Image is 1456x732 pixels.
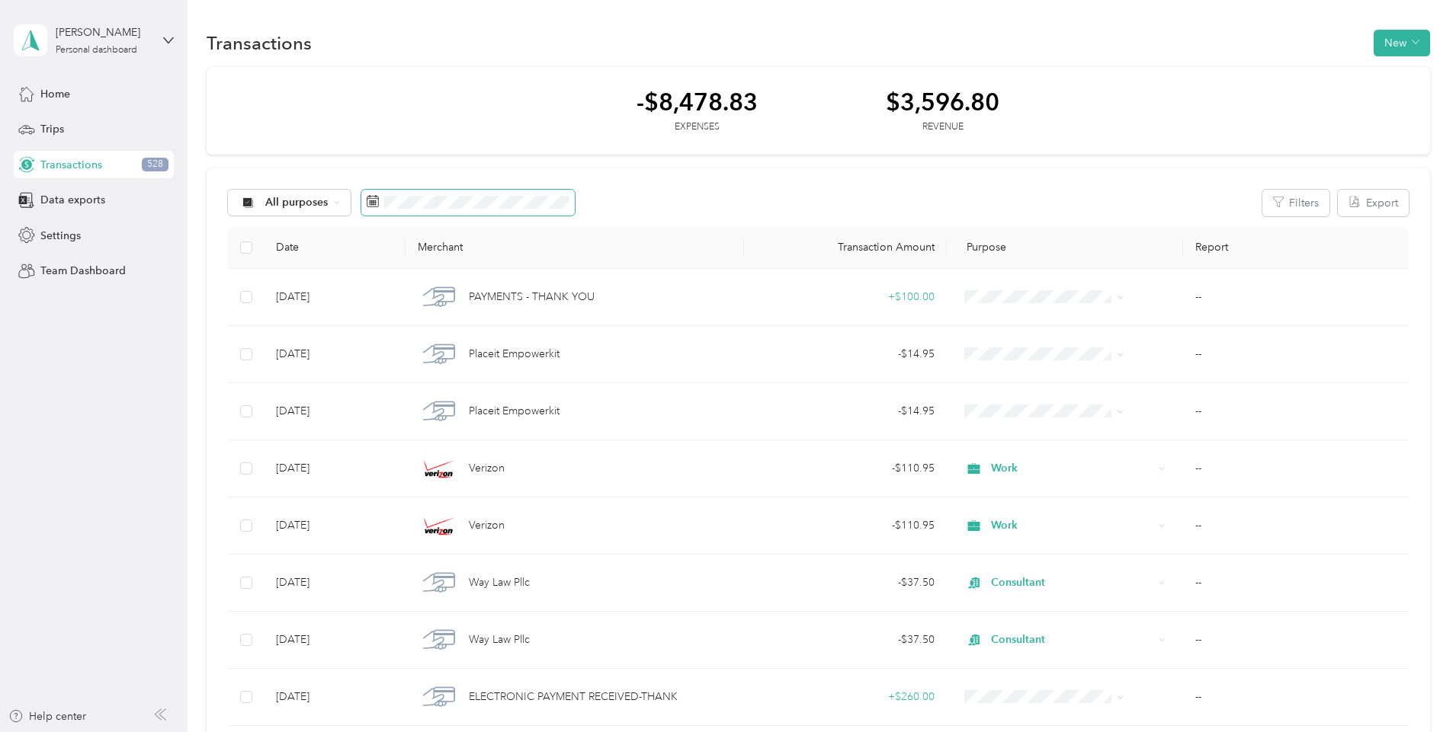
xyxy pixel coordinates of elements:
button: Help center [8,708,86,724]
img: PAYMENTS - THANK YOU [423,281,455,313]
span: Settings [40,228,81,244]
td: -- [1183,497,1409,555]
div: Revenue [886,120,999,134]
img: Way Law Pllc [423,624,455,656]
span: Transactions [40,157,102,173]
span: Home [40,86,70,102]
span: Placeit Empowerkit [469,346,560,363]
td: -- [1183,669,1409,726]
td: [DATE] [264,440,406,497]
span: Consultant [991,631,1153,648]
div: - $14.95 [756,403,935,420]
td: [DATE] [264,555,406,612]
span: PAYMENTS - THANK YOU [469,289,595,305]
span: Work [991,460,1153,477]
h1: Transactions [207,35,312,51]
button: New [1374,30,1430,56]
div: - $110.95 [756,460,935,477]
th: Merchant [406,227,743,269]
th: Date [264,227,406,269]
th: Report [1183,227,1409,269]
button: Export [1338,190,1409,216]
th: Transaction Amount [744,227,947,269]
div: [PERSON_NAME] [56,24,151,40]
span: Placeit Empowerkit [469,403,560,420]
div: - $14.95 [756,346,935,363]
div: -$8,478.83 [637,88,758,115]
td: -- [1183,326,1409,383]
div: + $100.00 [756,289,935,305]
td: -- [1183,383,1409,440]
td: -- [1183,555,1409,612]
div: - $37.50 [756,631,935,648]
span: Way Law Pllc [469,574,530,591]
span: Trips [40,121,64,137]
span: 528 [142,158,168,171]
div: - $110.95 [756,517,935,534]
span: Team Dashboard [40,263,126,279]
td: [DATE] [264,326,406,383]
img: Way Law Pllc [423,567,455,599]
img: Verizon [423,510,455,542]
span: Purpose [959,241,1007,254]
button: Filters [1262,190,1329,216]
span: Way Law Pllc [469,631,530,648]
img: ELECTRONIC PAYMENT RECEIVED-THANK [423,681,455,713]
img: Placeit Empowerkit [423,395,455,427]
img: Placeit Empowerkit [423,338,455,370]
div: + $260.00 [756,689,935,705]
td: [DATE] [264,669,406,726]
td: [DATE] [264,497,406,555]
div: $3,596.80 [886,88,999,115]
td: [DATE] [264,383,406,440]
span: Data exports [40,192,105,208]
td: -- [1183,269,1409,326]
td: [DATE] [264,612,406,669]
td: -- [1183,612,1409,669]
div: Expenses [637,120,758,134]
span: Work [991,517,1153,534]
span: Consultant [991,574,1153,591]
td: -- [1183,440,1409,497]
span: Verizon [469,460,505,477]
div: Personal dashboard [56,46,137,55]
div: - $37.50 [756,574,935,591]
span: All purposes [265,197,329,208]
img: Verizon [423,452,455,484]
span: ELECTRONIC PAYMENT RECEIVED-THANK [469,689,678,705]
td: [DATE] [264,269,406,326]
iframe: Everlance-gr Chat Button Frame [1371,647,1456,732]
span: Verizon [469,517,505,534]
